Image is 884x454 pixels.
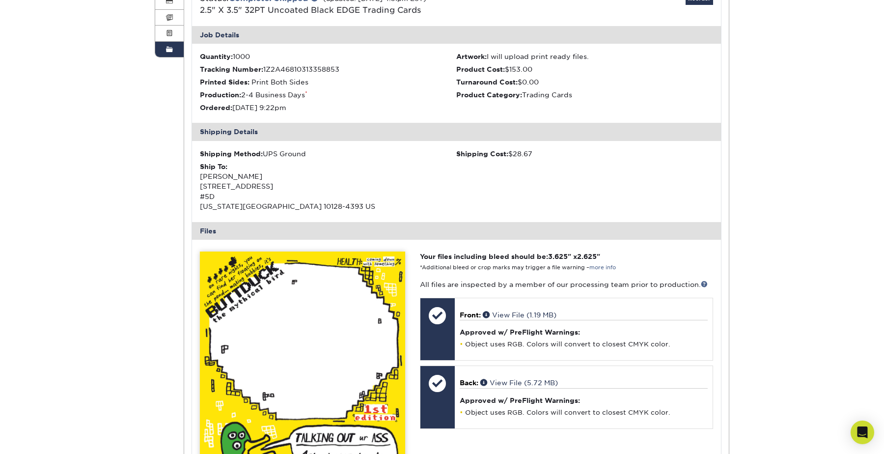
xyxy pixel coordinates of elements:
a: more info [589,264,616,271]
li: $153.00 [456,64,713,74]
h4: Approved w/ PreFlight Warnings: [460,328,708,336]
a: View File (5.72 MB) [480,379,558,387]
strong: Ordered: [200,104,232,112]
div: Shipping Details [192,123,721,141]
strong: Shipping Method: [200,150,263,158]
strong: Tracking Number: [200,65,263,73]
span: 1Z2A46810313358853 [263,65,339,73]
strong: Printed Sides: [200,78,249,86]
li: [DATE] 9:22pm [200,103,457,113]
span: Back: [460,379,478,387]
span: Print Both Sides [251,78,308,86]
li: Trading Cards [456,90,713,100]
div: UPS Ground [200,149,457,159]
li: 2-4 Business Days [200,90,457,100]
strong: Production: [200,91,241,99]
span: 3.625 [548,253,568,260]
div: Job Details [192,26,721,44]
span: 2.625 [577,253,597,260]
strong: Shipping Cost: [456,150,508,158]
a: View File (1.19 MB) [483,311,556,319]
p: All files are inspected by a member of our processing team prior to production. [420,280,713,289]
li: Object uses RGB. Colors will convert to closest CMYK color. [460,340,708,348]
div: [PERSON_NAME] [STREET_ADDRESS] #5D [US_STATE][GEOGRAPHIC_DATA] 10128-4393 US [200,162,457,212]
div: Open Intercom Messenger [851,421,874,444]
strong: Product Cost: [456,65,505,73]
li: Object uses RGB. Colors will convert to closest CMYK color. [460,408,708,417]
span: Front: [460,311,481,319]
strong: Quantity: [200,53,233,60]
a: 2.5" X 3.5" 32PT Uncoated Black EDGE Trading Cards [200,5,421,15]
strong: Product Category: [456,91,522,99]
li: $0.00 [456,77,713,87]
li: I will upload print ready files. [456,52,713,61]
strong: Artwork: [456,53,487,60]
div: Files [192,222,721,240]
iframe: Google Customer Reviews [2,424,83,451]
strong: Turnaround Cost: [456,78,518,86]
strong: Ship To: [200,163,227,170]
strong: Your files including bleed should be: " x " [420,253,600,260]
h4: Approved w/ PreFlight Warnings: [460,397,708,404]
small: *Additional bleed or crop marks may trigger a file warning – [420,264,616,271]
li: 1000 [200,52,457,61]
div: $28.67 [456,149,713,159]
